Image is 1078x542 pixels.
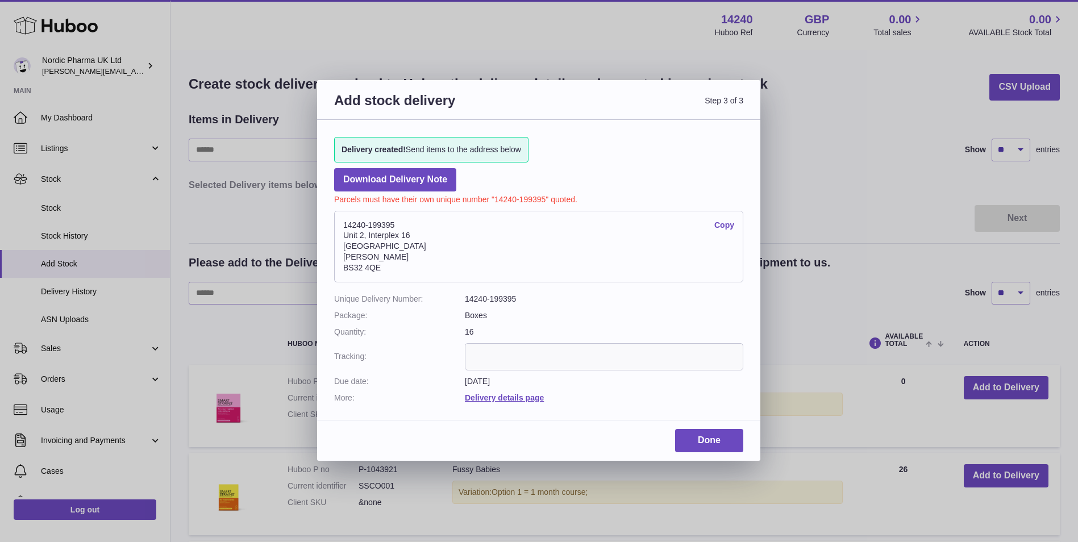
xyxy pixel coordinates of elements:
[334,327,465,337] dt: Quantity:
[465,294,743,305] dd: 14240-199395
[334,168,456,191] a: Download Delivery Note
[342,145,406,154] strong: Delivery created!
[714,220,734,231] a: Copy
[465,376,743,387] dd: [DATE]
[465,327,743,337] dd: 16
[334,91,539,123] h3: Add stock delivery
[342,144,521,155] span: Send items to the address below
[334,343,465,370] dt: Tracking:
[675,429,743,452] a: Done
[334,393,465,403] dt: More:
[334,294,465,305] dt: Unique Delivery Number:
[334,310,465,321] dt: Package:
[465,393,544,402] a: Delivery details page
[334,211,743,282] address: 14240-199395 Unit 2, Interplex 16 [GEOGRAPHIC_DATA] [PERSON_NAME] BS32 4QE
[334,376,465,387] dt: Due date:
[334,191,743,205] p: Parcels must have their own unique number "14240-199395" quoted.
[539,91,743,123] span: Step 3 of 3
[465,310,743,321] dd: Boxes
